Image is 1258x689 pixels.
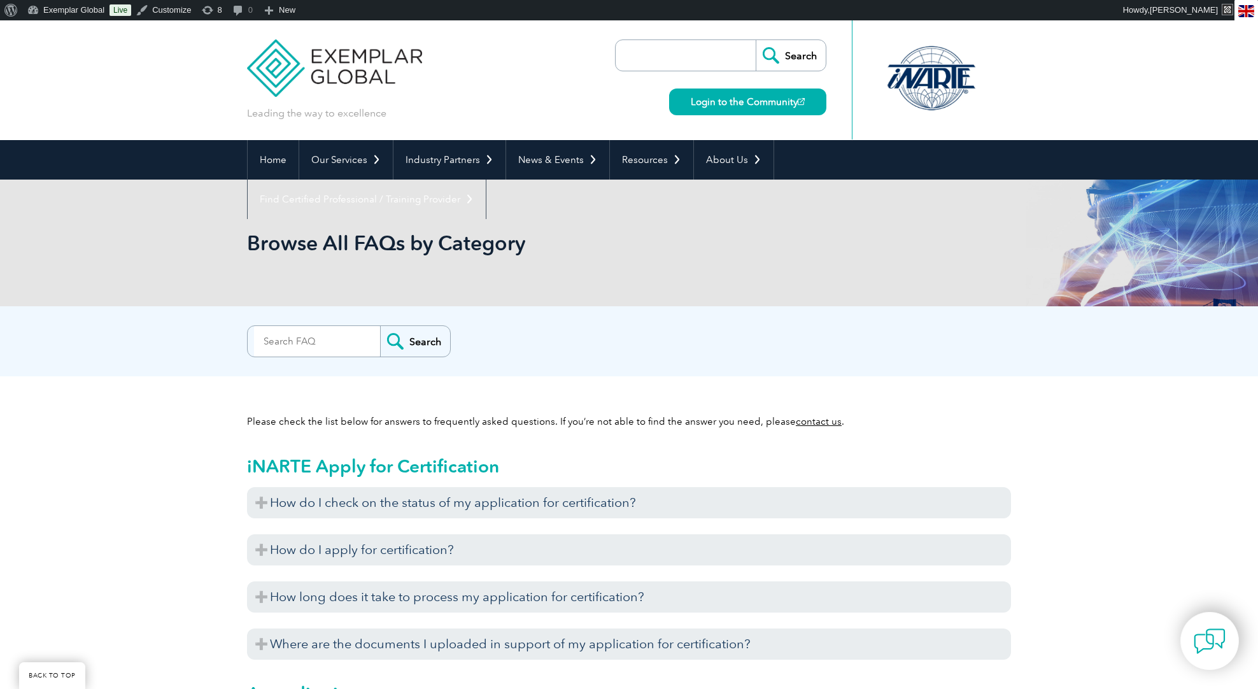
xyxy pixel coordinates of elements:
img: Exemplar Global [247,20,422,97]
p: Please check the list below for answers to frequently asked questions. If you’re not able to find... [247,415,1011,429]
a: Live [110,4,131,16]
span: [PERSON_NAME] [1150,5,1218,15]
img: open_square.png [798,98,805,105]
h3: How long does it take to process my application for certification? [247,581,1011,613]
a: News & Events [506,140,609,180]
a: Home [248,140,299,180]
a: Our Services [299,140,393,180]
a: BACK TO TOP [19,662,85,689]
input: Search [380,326,450,357]
input: Search [756,40,826,71]
h3: How do I apply for certification? [247,534,1011,565]
p: Leading the way to excellence [247,106,386,120]
a: About Us [694,140,774,180]
a: contact us [796,416,842,427]
a: Industry Partners [393,140,505,180]
a: Login to the Community [669,89,826,115]
input: Search FAQ [254,326,380,357]
h2: iNARTE Apply for Certification [247,456,1011,476]
h3: How do I check on the status of my application for certification? [247,487,1011,518]
img: contact-chat.png [1194,625,1226,657]
h1: Browse All FAQs by Category [247,231,736,255]
a: Find Certified Professional / Training Provider [248,180,486,219]
a: Resources [610,140,693,180]
img: en [1238,5,1254,17]
h3: Where are the documents I uploaded in support of my application for certification? [247,629,1011,660]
